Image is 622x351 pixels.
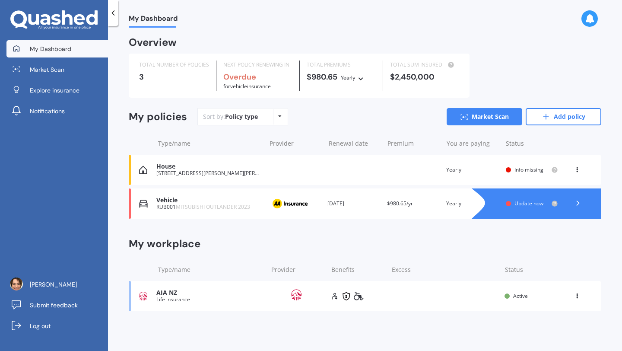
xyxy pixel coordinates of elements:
[139,292,147,300] img: Life
[327,199,380,208] div: [DATE]
[354,292,364,300] img: disability.7e30ad49359a0a0a3394.svg
[329,139,381,148] div: Renewal date
[330,292,339,300] img: life.f720d6a2d7cdcd3ad642.svg
[6,276,108,293] a: [PERSON_NAME]
[392,265,498,274] div: Excess
[139,61,209,69] div: TOTAL NUMBER OF POLICIES
[176,203,250,211] span: MITSUBISHI OUTLANDER 2023
[129,111,187,123] div: My policies
[30,107,65,115] span: Notifications
[271,265,324,274] div: Provider
[268,195,311,212] img: AA
[156,297,263,303] div: Life insurance
[6,297,108,314] a: Submit feedback
[6,82,108,99] a: Explore insurance
[447,108,522,125] a: Market Scan
[390,73,459,81] div: $2,450,000
[513,292,528,300] span: Active
[156,289,263,297] div: AIA NZ
[270,139,322,148] div: Provider
[30,322,51,330] span: Log out
[30,280,77,289] span: [PERSON_NAME]
[6,317,108,335] a: Log out
[447,139,499,148] div: You are paying
[225,112,258,121] div: Policy type
[129,239,601,248] div: My workplace
[526,108,601,125] a: Add policy
[223,72,256,82] b: Overdue
[514,200,543,207] span: Update now
[387,200,413,207] span: $980.65/yr
[341,73,355,82] div: Yearly
[390,61,459,69] div: TOTAL SUM INSURED
[158,265,264,274] div: Type/name
[10,278,23,290] img: AOh14Gi7CEW1Rz4NWyQ8kjkL3VFU9J3O2CAmceD8uzcX=s96-c
[129,14,178,26] span: My Dashboard
[446,199,498,208] div: Yearly
[30,65,64,74] span: Market Scan
[6,102,108,120] a: Notifications
[223,83,271,90] span: for Vehicle insurance
[156,197,261,204] div: Vehicle
[514,166,543,173] span: Info missing
[6,40,108,57] a: My Dashboard
[343,292,350,300] img: income.d9b7b7fb96f7e1c2addc.svg
[156,163,261,170] div: House
[30,86,79,95] span: Explore insurance
[223,61,292,69] div: NEXT POLICY RENEWING IN
[275,287,318,303] img: AIA
[446,166,498,174] div: Yearly
[505,265,558,274] div: Status
[6,61,108,78] a: Market Scan
[387,139,440,148] div: Premium
[331,265,384,274] div: Benefits
[139,166,147,174] img: House
[156,170,261,176] div: [STREET_ADDRESS][PERSON_NAME][PERSON_NAME]
[139,199,148,208] img: Vehicle
[158,139,263,148] div: Type/name
[30,45,71,53] span: My Dashboard
[203,112,258,121] div: Sort by:
[156,204,261,210] div: RUB001
[30,301,78,310] span: Submit feedback
[506,139,558,148] div: Status
[307,61,376,69] div: TOTAL PREMIUMS
[139,73,209,81] div: 3
[129,38,177,47] div: Overview
[307,73,376,82] div: $980.65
